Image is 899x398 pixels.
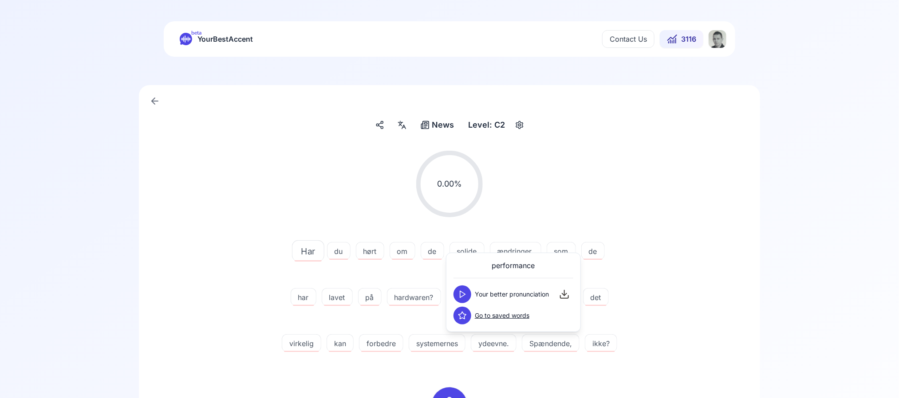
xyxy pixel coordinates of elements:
[282,338,321,349] span: virkelig
[585,338,617,349] span: ikke?
[421,246,444,257] span: de
[660,30,703,48] button: 3116
[583,288,609,306] button: det
[471,334,517,352] button: ydeevne.
[421,242,444,260] button: de
[437,178,462,190] span: 0.00 %
[295,242,322,260] button: Har
[291,288,316,306] button: har
[173,33,260,45] a: betaYourBestAccent
[492,260,535,271] span: performance
[359,292,381,303] span: på
[358,288,382,306] button: på
[490,246,541,257] span: ændringer,
[327,338,353,349] span: kan
[490,242,541,260] button: ændringer,
[409,334,465,352] button: systemernes
[547,242,576,260] button: som
[322,288,353,306] button: lavet
[409,338,465,349] span: systemernes
[292,245,324,258] span: Har
[449,242,485,260] button: solide
[581,242,605,260] button: de
[602,30,655,48] button: Contact Us
[390,242,415,260] button: om
[475,290,549,299] span: Your better pronunciation
[356,242,384,260] button: hørt
[681,34,696,44] span: 3116
[191,29,201,36] span: beta
[417,117,458,133] button: News
[387,292,441,303] span: hardwaren?
[709,30,726,48] img: IS
[585,334,617,352] button: ikke?
[291,292,316,303] span: har
[387,288,441,306] button: hardwaren?
[197,33,253,45] span: YourBestAccent
[359,334,403,352] button: forbedre
[547,246,576,257] span: som
[356,246,384,257] span: hørt
[432,119,454,131] span: News
[582,246,604,257] span: de
[465,117,509,133] div: Level: C2
[359,338,403,349] span: forbedre
[327,246,350,257] span: du
[584,292,608,303] span: det
[327,242,351,260] button: du
[522,338,579,349] span: Spændende,
[322,292,352,303] span: lavet
[327,334,354,352] button: kan
[390,246,415,257] span: om
[475,311,529,320] a: Go to saved words
[522,334,580,352] button: Spændende,
[282,334,321,352] button: virkelig
[450,246,484,257] span: solide
[471,338,516,349] span: ydeevne.
[465,117,527,133] button: Level: C2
